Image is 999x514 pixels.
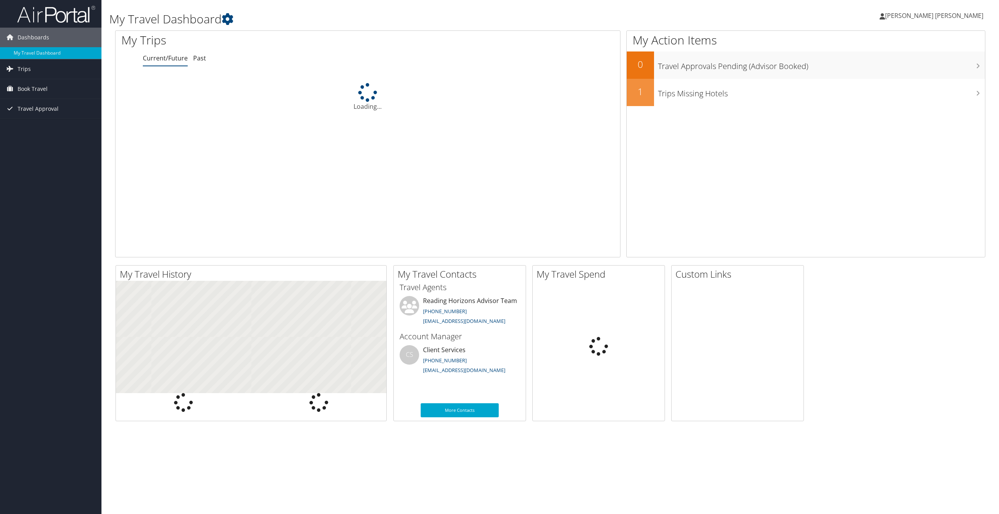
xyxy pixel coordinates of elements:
div: Loading... [116,83,620,111]
h2: Custom Links [675,268,803,281]
span: Book Travel [18,79,48,99]
h1: My Trips [121,32,404,48]
span: [PERSON_NAME] [PERSON_NAME] [885,11,983,20]
a: Past [193,54,206,62]
h2: 1 [627,85,654,98]
a: 1Trips Missing Hotels [627,79,985,106]
span: Travel Approval [18,99,59,119]
h1: My Travel Dashboard [109,11,697,27]
img: airportal-logo.png [17,5,95,23]
h2: My Travel Spend [537,268,665,281]
a: [EMAIL_ADDRESS][DOMAIN_NAME] [423,367,505,374]
span: Trips [18,59,31,79]
li: Client Services [396,345,524,377]
h3: Travel Agents [400,282,520,293]
a: [EMAIL_ADDRESS][DOMAIN_NAME] [423,317,505,324]
span: Dashboards [18,28,49,47]
a: [PHONE_NUMBER] [423,357,467,364]
a: 0Travel Approvals Pending (Advisor Booked) [627,51,985,79]
div: CS [400,345,419,365]
h2: My Travel Contacts [398,268,526,281]
li: Reading Horizons Advisor Team [396,296,524,328]
h3: Account Manager [400,331,520,342]
a: [PHONE_NUMBER] [423,308,467,315]
a: [PERSON_NAME] [PERSON_NAME] [880,4,991,27]
a: Current/Future [143,54,188,62]
h2: 0 [627,58,654,71]
h3: Trips Missing Hotels [658,84,985,99]
h3: Travel Approvals Pending (Advisor Booked) [658,57,985,72]
h2: My Travel History [120,268,386,281]
h1: My Action Items [627,32,985,48]
a: More Contacts [421,403,499,417]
